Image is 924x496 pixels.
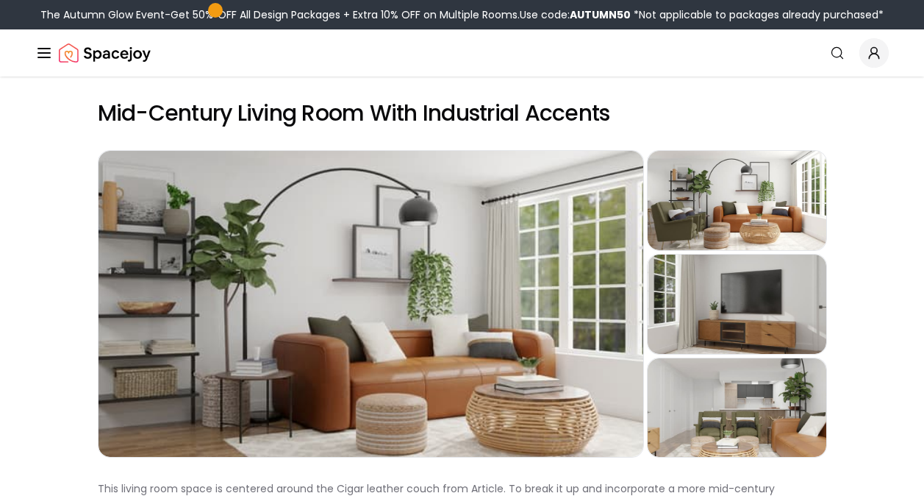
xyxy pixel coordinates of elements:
h2: Mid-Century Living Room With Industrial Accents [98,100,827,127]
b: AUTUMN50 [570,7,631,22]
a: Spacejoy [59,38,151,68]
span: Use code: [520,7,631,22]
div: The Autumn Glow Event-Get 50% OFF All Design Packages + Extra 10% OFF on Multiple Rooms. [40,7,884,22]
span: *Not applicable to packages already purchased* [631,7,884,22]
nav: Global [35,29,889,77]
img: Spacejoy Logo [59,38,151,68]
